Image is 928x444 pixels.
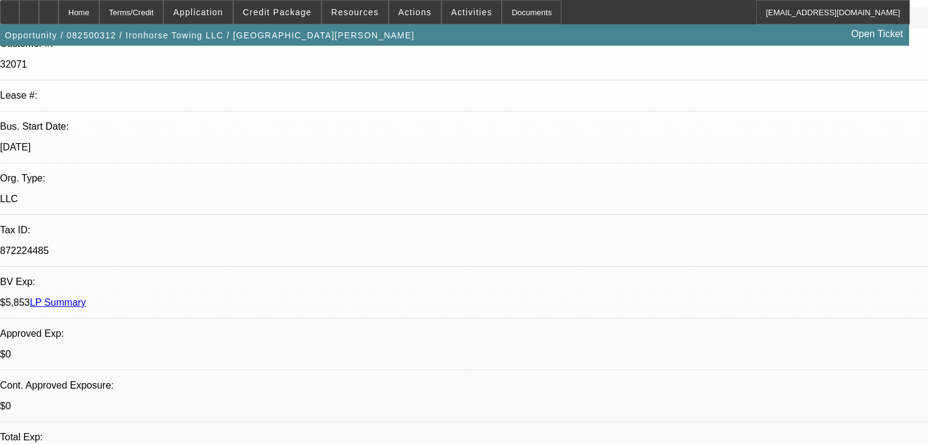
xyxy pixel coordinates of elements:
[30,297,86,308] a: LP Summary
[451,7,493,17] span: Activities
[322,1,388,24] button: Resources
[234,1,321,24] button: Credit Package
[846,24,908,44] a: Open Ticket
[442,1,502,24] button: Activities
[243,7,312,17] span: Credit Package
[331,7,379,17] span: Resources
[5,30,415,40] span: Opportunity / 082500312 / Ironhorse Towing LLC / [GEOGRAPHIC_DATA][PERSON_NAME]
[164,1,232,24] button: Application
[389,1,441,24] button: Actions
[398,7,432,17] span: Actions
[173,7,223,17] span: Application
